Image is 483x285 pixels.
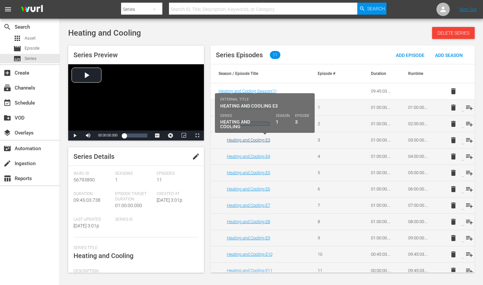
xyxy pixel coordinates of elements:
[310,164,347,181] td: 5
[432,30,475,36] span: Delete Series
[363,132,400,148] td: 01:00:00.000
[445,165,461,181] button: delete
[74,245,195,251] span: Series Title:
[227,170,270,175] a: Heating and Cooling E5
[227,121,270,126] a: Heating and Cooling E2
[363,116,400,132] td: 01:00:00.000
[363,99,400,116] td: 01:00:00.000
[3,129,11,137] span: Overlays
[461,230,477,246] button: playlist_add
[25,55,37,62] span: Series
[177,131,191,141] button: Picture-in-Picture
[449,120,457,128] span: delete
[227,154,270,159] a: Heating and Cooling E4
[363,262,400,279] td: 00:00:00.000
[363,197,400,213] td: 01:00:00.000
[465,234,473,242] span: playlist_add
[98,134,117,137] span: 00:00:00.000
[310,99,347,116] td: 1
[227,138,270,142] a: Heating and Cooling E3
[432,27,475,39] button: Delete Series
[192,152,200,160] span: edit
[115,203,142,208] span: 01:00:00.000
[3,69,11,77] span: Create
[465,169,473,177] span: playlist_add
[449,218,457,226] span: delete
[449,201,457,209] span: delete
[13,34,21,42] span: Asset
[461,263,477,279] button: playlist_add
[400,230,437,246] td: 09:00:00.000
[270,51,280,59] span: 11
[13,45,21,53] span: Episode
[68,131,81,141] button: Play
[25,35,36,42] span: Asset
[445,230,461,246] button: delete
[310,262,347,279] td: 11
[227,268,272,273] a: Heating and Cooling E11
[211,64,310,83] th: Season / Episode Title
[363,246,400,262] td: 00:45:03.738
[216,51,263,59] span: Series Episodes
[227,203,270,208] a: Heating and Cooling E7
[363,213,400,230] td: 01:00:00.000
[3,114,11,122] span: create_new_folder
[445,100,461,116] button: delete
[461,100,477,116] button: playlist_add
[363,83,400,100] td: 09:45:03.738
[445,83,461,99] button: delete
[16,2,48,17] img: ans4CAIJ8jUAAAAAAAAAAAAAAAAAAAAAAAAgQb4GAAAAAAAAAAAAAAAAAAAAAAAAJMjXAAAAAAAAAAAAAAAAAAAAAAAAgAT5G...
[363,230,400,246] td: 01:00:00.000
[227,186,270,191] a: Heating and Cooling E6
[461,148,477,164] button: playlist_add
[465,152,473,160] span: playlist_add
[151,131,164,141] button: Captions
[74,223,99,228] span: [DATE] 3:01p
[400,64,437,83] th: Runtime
[157,191,195,197] span: Created At
[400,213,437,230] td: 08:00:00.000
[465,120,473,128] span: playlist_add
[363,148,400,164] td: 01:00:00.000
[219,89,276,94] a: Heating and Cooling Season(1)
[461,116,477,132] button: playlist_add
[3,99,11,107] span: event_available
[157,177,162,182] span: 11
[310,246,347,262] td: 10
[400,262,437,279] td: 09:45:03.738
[115,217,153,222] span: Series ID
[461,197,477,213] button: playlist_add
[363,164,400,181] td: 01:00:00.000
[81,131,95,141] button: Mute
[461,181,477,197] button: playlist_add
[74,269,195,274] span: Description:
[400,132,437,148] td: 03:00:00.000
[74,252,133,260] span: Heating and Cooling
[400,148,437,164] td: 04:00:00.000
[4,5,12,13] span: menu
[3,174,11,182] span: Reports
[465,201,473,209] span: playlist_add
[310,132,347,148] td: 3
[227,105,270,110] a: Heating and Cooling E1
[445,263,461,279] button: delete
[391,49,430,61] button: Add Episode
[449,104,457,112] span: delete
[445,148,461,164] button: delete
[68,28,141,38] span: Heating and Cooling
[449,250,457,258] span: delete
[449,267,457,275] span: delete
[74,51,118,59] span: Series Preview
[445,132,461,148] button: delete
[449,87,457,95] span: delete
[227,219,270,224] a: Heating and Cooling E8
[449,152,457,160] span: delete
[164,131,177,141] button: Jump To Time
[461,214,477,230] button: playlist_add
[461,246,477,262] button: playlist_add
[449,234,457,242] span: delete
[74,152,114,160] span: Series Details
[449,185,457,193] span: delete
[445,116,461,132] button: delete
[157,171,195,176] span: Episodes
